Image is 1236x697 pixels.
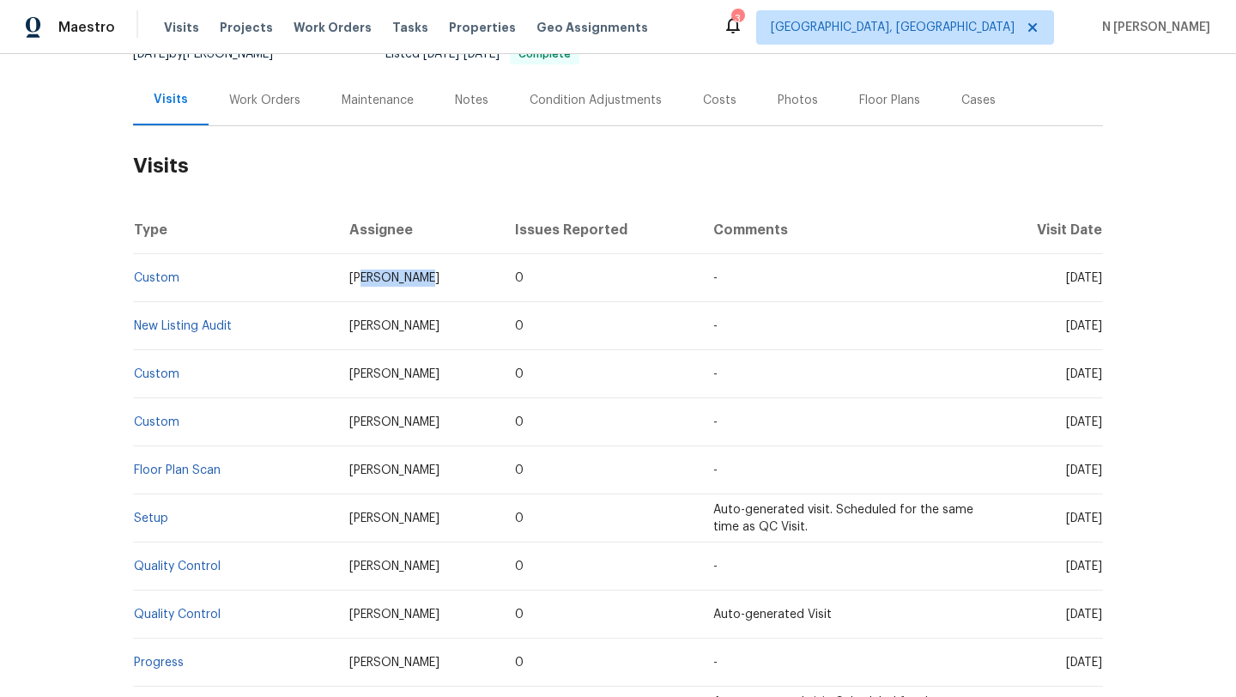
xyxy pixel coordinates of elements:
span: [PERSON_NAME] [349,320,439,332]
a: Quality Control [134,561,221,573]
span: [DATE] [1066,416,1102,428]
a: Custom [134,272,179,284]
th: Type [133,206,336,254]
span: 0 [515,609,524,621]
span: [PERSON_NAME] [349,657,439,669]
span: Auto-generated visit. Scheduled for the same time as QC Visit. [713,504,973,533]
span: [DATE] [1066,657,1102,669]
div: Work Orders [229,92,300,109]
span: 0 [515,416,524,428]
div: Notes [455,92,488,109]
span: Maestro [58,19,115,36]
th: Assignee [336,206,502,254]
span: - [713,561,718,573]
span: - [713,368,718,380]
a: Progress [134,657,184,669]
div: Floor Plans [859,92,920,109]
span: - [423,48,500,60]
span: [DATE] [1066,464,1102,476]
span: [DATE] [133,48,169,60]
a: Setup [134,512,168,524]
span: [DATE] [423,48,459,60]
span: N [PERSON_NAME] [1095,19,1210,36]
span: - [713,464,718,476]
span: Projects [220,19,273,36]
span: [DATE] [1066,512,1102,524]
a: Quality Control [134,609,221,621]
span: [DATE] [1066,609,1102,621]
div: Costs [703,92,736,109]
a: New Listing Audit [134,320,232,332]
span: 0 [515,320,524,332]
div: Condition Adjustments [530,92,662,109]
span: Properties [449,19,516,36]
span: - [713,657,718,669]
span: [DATE] [1066,272,1102,284]
span: [DATE] [1066,320,1102,332]
span: [PERSON_NAME] [349,272,439,284]
a: Custom [134,416,179,428]
span: Geo Assignments [536,19,648,36]
span: [DATE] [463,48,500,60]
div: 3 [731,10,743,27]
span: Listed [385,48,579,60]
span: [GEOGRAPHIC_DATA], [GEOGRAPHIC_DATA] [771,19,1015,36]
th: Issues Reported [501,206,699,254]
span: 0 [515,272,524,284]
div: Visits [154,91,188,108]
span: 0 [515,368,524,380]
span: Visits [164,19,199,36]
span: [PERSON_NAME] [349,368,439,380]
span: [DATE] [1066,561,1102,573]
a: Floor Plan Scan [134,464,221,476]
div: Maintenance [342,92,414,109]
span: 0 [515,657,524,669]
span: - [713,416,718,428]
span: - [713,320,718,332]
div: Cases [961,92,996,109]
span: Complete [512,49,578,59]
span: [PERSON_NAME] [349,464,439,476]
span: [PERSON_NAME] [349,561,439,573]
span: [PERSON_NAME] [349,416,439,428]
span: - [713,272,718,284]
span: 0 [515,561,524,573]
span: Auto-generated Visit [713,609,832,621]
div: Photos [778,92,818,109]
span: Tasks [392,21,428,33]
span: [PERSON_NAME] [349,512,439,524]
span: 0 [515,464,524,476]
span: Work Orders [294,19,372,36]
span: 0 [515,512,524,524]
a: Custom [134,368,179,380]
div: by [PERSON_NAME] [133,44,294,64]
span: [DATE] [1066,368,1102,380]
th: Visit Date [991,206,1103,254]
th: Comments [700,206,991,254]
span: [PERSON_NAME] [349,609,439,621]
h2: Visits [133,126,1103,206]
